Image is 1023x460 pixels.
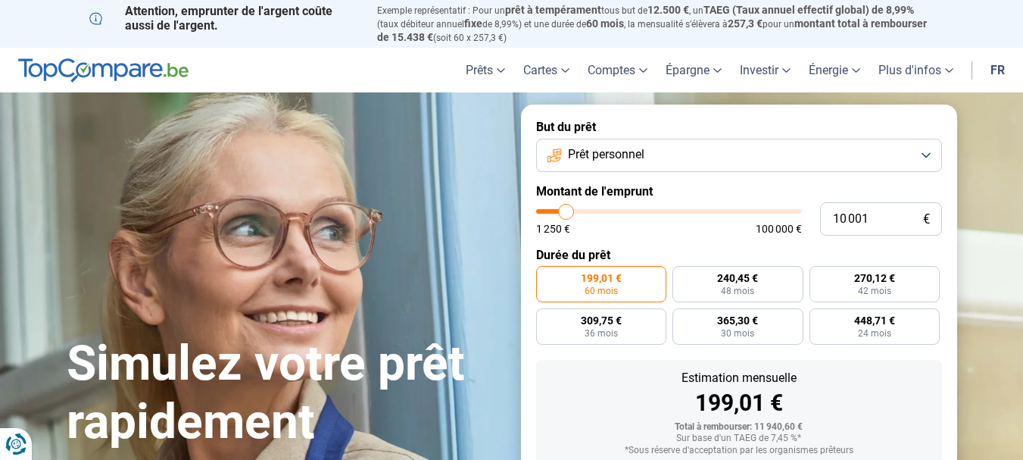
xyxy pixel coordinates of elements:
button: Prêt personnel [536,139,942,172]
label: Durée du prêt [536,248,942,262]
span: 270,12 € [854,273,895,283]
a: Prêts [457,48,514,92]
span: montant total à rembourser de 15.438 € [377,17,927,43]
span: 12.500 € [647,4,689,16]
span: 199,01 € [581,273,622,283]
span: Prêt personnel [568,146,644,163]
div: 199,01 € [548,392,930,415]
a: Cartes [514,48,579,92]
div: *Sous réserve d'acceptation par les organismes prêteurs [548,446,930,456]
a: Comptes [579,48,657,92]
h1: Simulez votre prêt rapidement [67,335,503,452]
div: Total à rembourser: 11 940,60 € [548,422,930,433]
span: € [923,213,930,226]
label: Montant de l'emprunt [536,184,942,199]
span: 24 mois [858,329,891,338]
a: Investir [731,48,800,92]
a: Épargne [657,48,731,92]
a: Plus d'infos [869,48,962,92]
p: Attention, emprunter de l'argent coûte aussi de l'argent. [89,4,359,33]
span: 309,75 € [581,315,622,326]
span: 1 250 € [536,224,570,234]
span: 30 mois [721,329,754,338]
span: 60 mois [586,17,624,30]
div: Estimation mensuelle [548,372,930,384]
div: Sur base d'un TAEG de 7,45 %* [548,433,930,444]
img: TopCompare [18,58,189,83]
span: 100 000 € [756,224,802,234]
span: 257,3 € [728,17,763,30]
span: 240,45 € [717,273,758,283]
span: 365,30 € [717,315,758,326]
span: prêt à tempérament [505,4,601,16]
a: Énergie [800,48,869,92]
label: But du prêt [536,120,942,134]
span: 448,71 € [854,315,895,326]
span: 48 mois [721,286,754,296]
span: 60 mois [585,286,618,296]
a: fr [981,48,1014,92]
span: fixe [464,17,482,30]
span: 42 mois [858,286,891,296]
span: 36 mois [585,329,618,338]
span: TAEG (Taux annuel effectif global) de 8,99% [703,4,914,16]
p: Exemple représentatif : Pour un tous but de , un (taux débiteur annuel de 8,99%) et une durée de ... [377,4,934,44]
